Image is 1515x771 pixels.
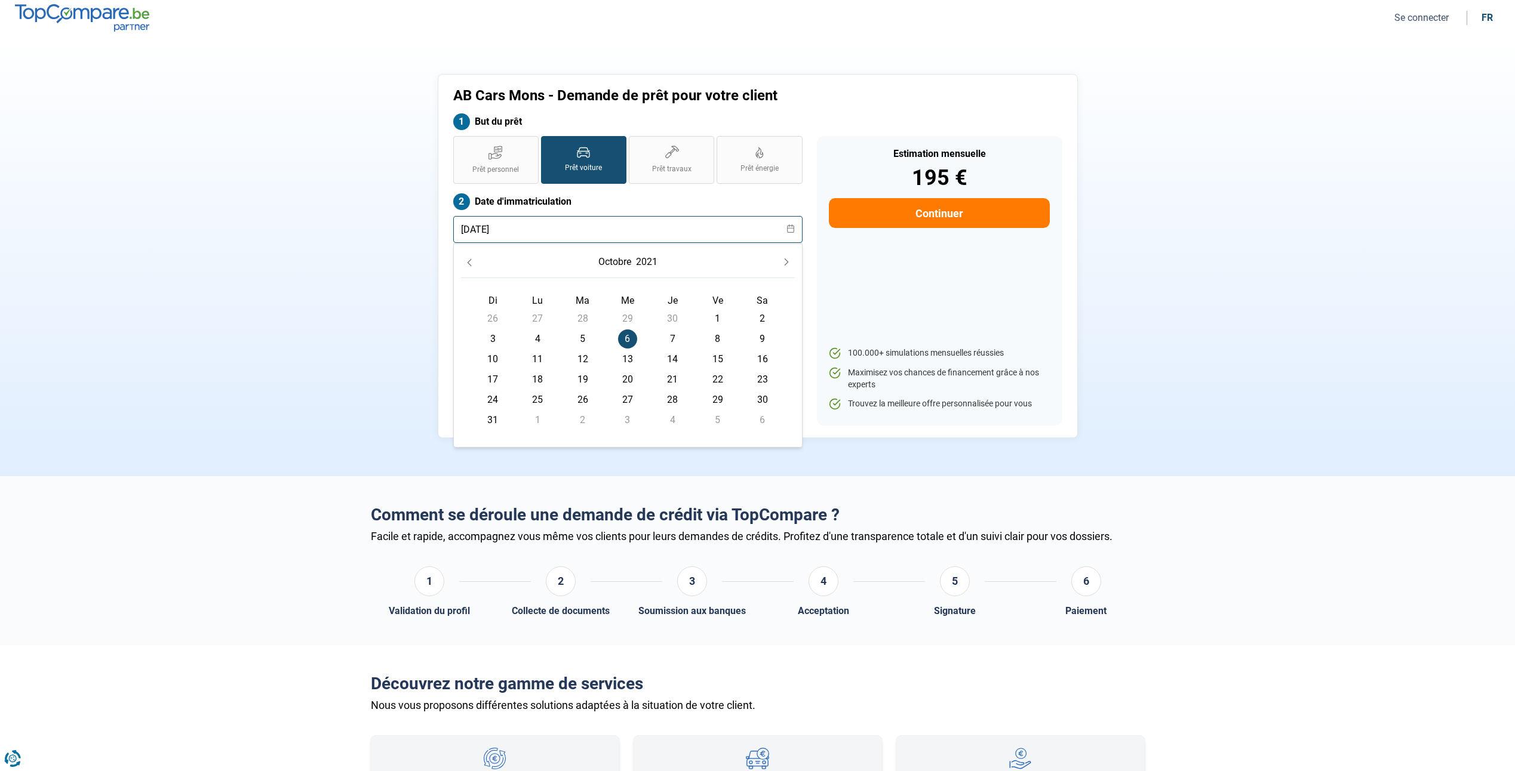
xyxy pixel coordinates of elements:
td: 1 [515,410,560,430]
td: 11 [515,349,560,369]
span: Prêt personnel [472,165,519,175]
td: 6 [605,329,650,349]
span: 29 [618,309,637,328]
span: 30 [753,390,772,409]
div: 4 [809,566,838,596]
td: 26 [471,309,515,329]
td: 27 [605,390,650,410]
div: Collecte de documents [512,605,610,616]
td: 18 [515,369,560,390]
div: Facile et rapide, accompagnez vous même vos clients pour leurs demandes de crédits. Profitez d'un... [371,530,1145,542]
td: 3 [471,329,515,349]
span: 26 [483,309,502,328]
div: 195 € [829,167,1049,189]
td: 13 [605,349,650,369]
td: 17 [471,369,515,390]
span: 7 [663,329,682,349]
span: 22 [708,370,727,389]
td: 21 [650,369,695,390]
h1: AB Cars Mons - Demande de prêt pour votre client [453,87,906,104]
button: Choose Month [596,251,634,273]
td: 2 [560,410,605,430]
td: 24 [471,390,515,410]
td: 25 [515,390,560,410]
td: 29 [605,309,650,329]
span: Ma [576,295,589,306]
button: Previous Month [461,254,478,270]
div: 3 [677,566,707,596]
span: 1 [708,309,727,328]
td: 14 [650,349,695,369]
td: 6 [740,410,785,430]
div: 5 [940,566,970,596]
span: 29 [708,390,727,409]
span: 21 [663,370,682,389]
span: 5 [708,411,727,430]
div: 1 [414,566,444,596]
td: 30 [650,309,695,329]
span: 20 [618,370,637,389]
div: fr [1482,12,1493,23]
span: Lu [532,295,543,306]
span: 3 [483,329,502,349]
div: 2 [546,566,576,596]
span: Me [621,295,634,306]
td: 27 [515,309,560,329]
span: Sa [757,295,768,306]
button: Se connecter [1391,11,1452,24]
span: 12 [573,350,592,369]
label: Date d'immatriculation [453,193,803,210]
button: Continuer [829,198,1049,228]
span: 28 [573,309,592,328]
span: 24 [483,390,502,409]
span: 28 [663,390,682,409]
h2: Découvrez notre gamme de services [371,674,1145,694]
td: 28 [650,390,695,410]
div: Estimation mensuelle [829,149,1049,159]
span: 14 [663,350,682,369]
span: 3 [618,411,637,430]
span: 9 [753,329,772,349]
li: 100.000+ simulations mensuelles réussies [829,347,1049,359]
img: Prêt ballon [746,748,769,770]
span: Je [668,295,678,306]
div: Choose Date [453,243,803,448]
td: 8 [695,329,740,349]
td: 5 [695,410,740,430]
span: 4 [663,411,682,430]
span: 11 [528,350,547,369]
td: 4 [515,329,560,349]
h2: Comment se déroule une demande de crédit via TopCompare ? [371,505,1145,525]
span: 16 [753,350,772,369]
span: Prêt énergie [740,164,779,174]
td: 15 [695,349,740,369]
span: 15 [708,350,727,369]
span: 25 [528,390,547,409]
td: 29 [695,390,740,410]
label: But du prêt [453,113,803,130]
td: 19 [560,369,605,390]
span: 31 [483,411,502,430]
td: 30 [740,390,785,410]
span: Ve [712,295,723,306]
td: 28 [560,309,605,329]
span: 5 [573,329,592,349]
li: Maximisez vos chances de financement grâce à nos experts [829,367,1049,390]
div: Signature [934,605,976,616]
span: 6 [618,329,637,349]
div: Validation du profil [389,605,470,616]
span: 18 [528,370,547,389]
span: 27 [528,309,547,328]
td: 9 [740,329,785,349]
span: 2 [753,309,772,328]
td: 7 [650,329,695,349]
td: 4 [650,410,695,430]
span: 30 [663,309,682,328]
span: 2 [573,411,592,430]
span: 10 [483,350,502,369]
td: 31 [471,410,515,430]
span: 17 [483,370,502,389]
div: Soumission aux banques [638,605,746,616]
td: 20 [605,369,650,390]
span: 8 [708,329,727,349]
